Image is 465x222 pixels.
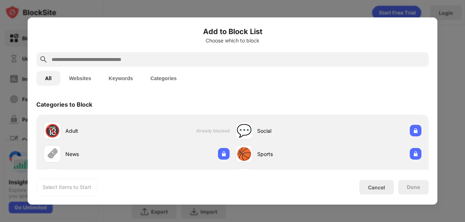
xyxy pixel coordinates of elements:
button: All [36,71,60,86]
div: Sports [257,150,328,158]
div: 🔞 [45,123,60,138]
div: Adult [65,127,137,135]
button: Websites [60,71,100,86]
div: News [65,150,137,158]
div: Social [257,127,328,135]
button: Keywords [100,71,142,86]
div: Categories to Block [36,101,92,108]
span: Already blocked [196,128,230,133]
div: 🏀 [236,147,252,161]
div: Select Items to Start [43,184,91,191]
div: 🗞 [46,147,58,161]
h6: Add to Block List [36,26,429,37]
div: 💬 [236,123,252,138]
div: Cancel [368,184,385,190]
button: Categories [142,71,185,86]
div: 🃏 [45,170,60,185]
div: 🛍 [238,170,250,185]
div: Choose which to block [36,38,429,44]
img: search.svg [39,55,48,64]
div: Done [407,184,420,190]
